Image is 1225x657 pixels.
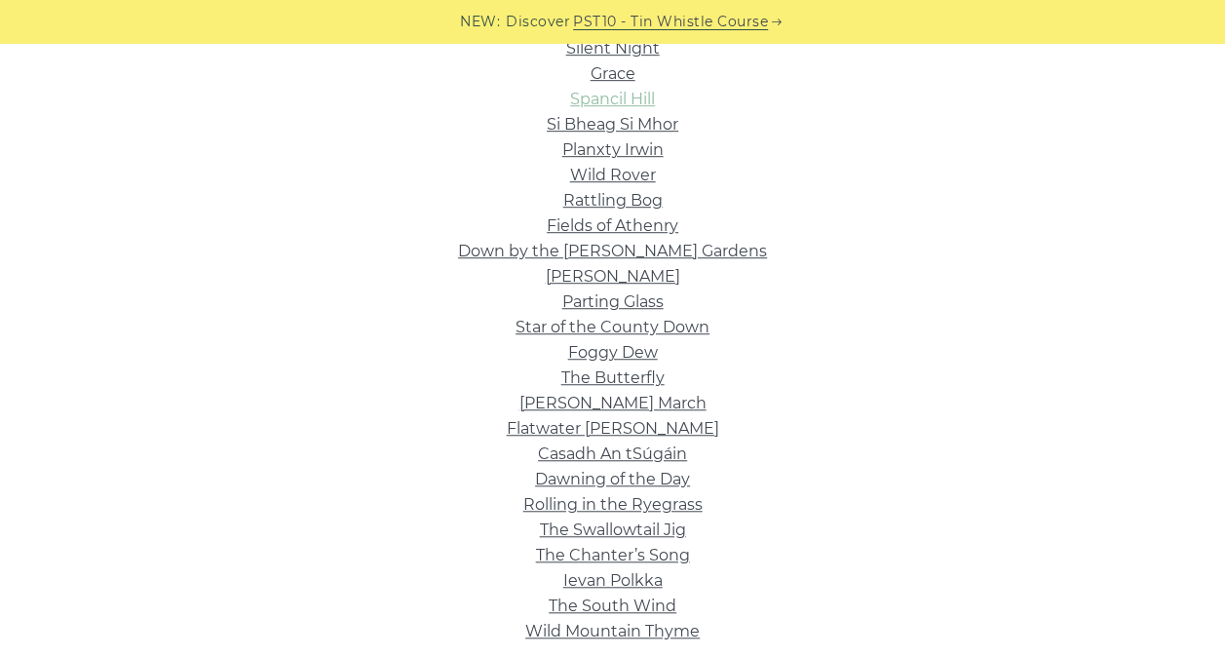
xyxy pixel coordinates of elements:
a: Planxty Irwin [562,140,664,159]
a: Fields of Athenry [547,216,678,235]
a: Rolling in the Ryegrass [523,495,703,514]
a: PST10 - Tin Whistle Course [573,11,768,33]
a: Rattling Bog [563,191,663,210]
a: Wild Mountain Thyme [525,622,700,640]
a: The Butterfly [561,368,665,387]
span: NEW: [460,11,500,33]
a: Parting Glass [562,292,664,311]
a: Dawning of the Day [535,470,690,488]
span: Discover [506,11,570,33]
a: [PERSON_NAME] March [519,394,707,412]
a: Ievan Polkka [563,571,663,590]
a: Star of the County Down [516,318,709,336]
a: The Chanter’s Song [536,546,690,564]
a: Casadh An tSúgáin [538,444,687,463]
a: [PERSON_NAME] [546,267,680,286]
a: The Swallowtail Jig [540,521,686,539]
a: Silent Night [566,39,660,58]
a: Wild Rover [570,166,656,184]
a: The South Wind [549,597,676,615]
a: Foggy Dew [568,343,658,362]
a: Grace [591,64,635,83]
a: Si­ Bheag Si­ Mhor [547,115,678,134]
a: Down by the [PERSON_NAME] Gardens [458,242,767,260]
a: Flatwater [PERSON_NAME] [507,419,719,438]
a: Spancil Hill [570,90,655,108]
